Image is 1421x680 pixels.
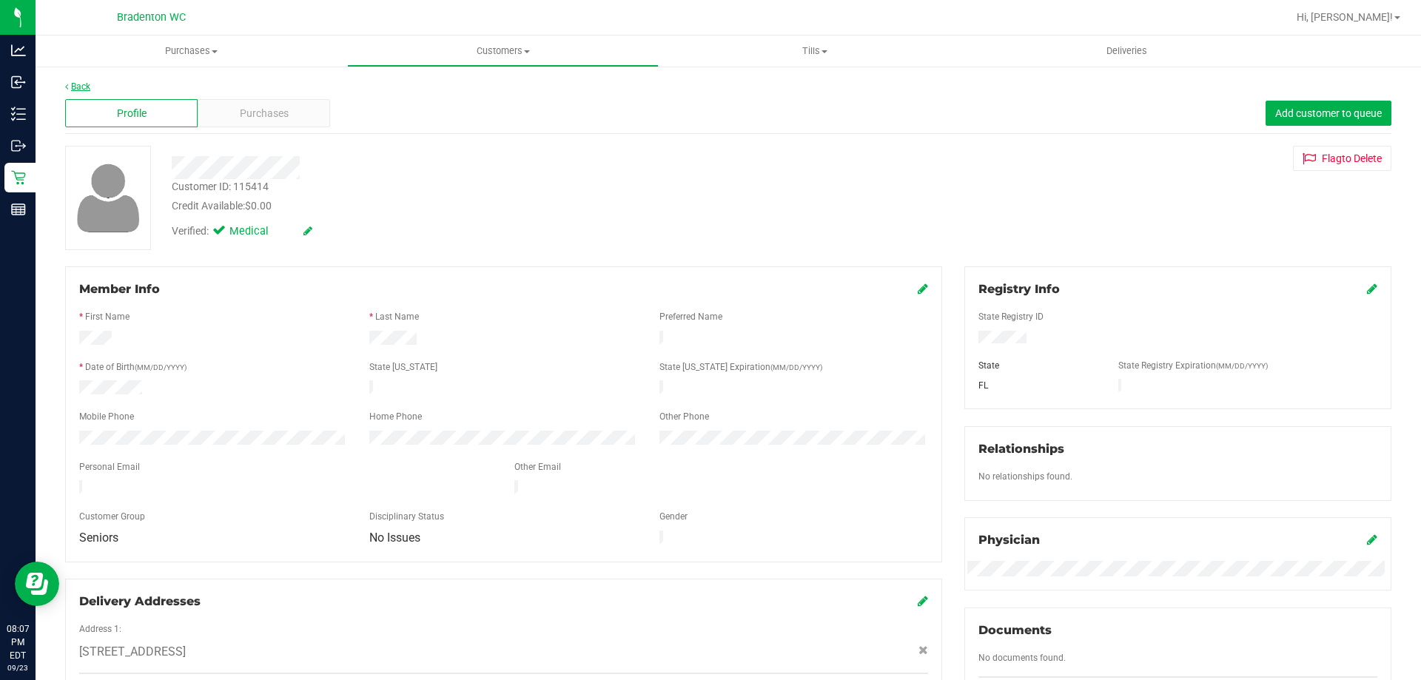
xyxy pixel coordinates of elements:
span: Member Info [79,282,160,296]
span: [STREET_ADDRESS] [79,643,186,661]
img: user-icon.png [70,160,147,236]
span: (MM/DD/YYYY) [1216,362,1268,370]
a: Back [65,81,90,92]
p: 09/23 [7,662,29,673]
span: (MM/DD/YYYY) [135,363,187,371]
label: Disciplinary Status [369,510,444,523]
a: Customers [347,36,659,67]
span: Physician [978,533,1040,547]
label: Gender [659,510,688,523]
div: Verified: [172,223,312,240]
inline-svg: Inbound [11,75,26,90]
a: Deliveries [971,36,1283,67]
span: Deliveries [1086,44,1167,58]
label: Other Email [514,460,561,474]
span: Medical [229,223,289,240]
label: Last Name [375,310,419,323]
span: Profile [117,106,147,121]
inline-svg: Retail [11,170,26,185]
p: 08:07 PM EDT [7,622,29,662]
button: Flagto Delete [1293,146,1391,171]
span: Customers [348,44,658,58]
inline-svg: Outbound [11,138,26,153]
label: Home Phone [369,410,422,423]
span: Relationships [978,442,1064,456]
span: No Issues [369,531,420,545]
label: State Registry ID [978,310,1044,323]
div: State [967,359,1108,372]
span: Add customer to queue [1275,107,1382,119]
span: Hi, [PERSON_NAME]! [1297,11,1393,23]
div: Credit Available: [172,198,824,214]
span: (MM/DD/YYYY) [770,363,822,371]
inline-svg: Inventory [11,107,26,121]
span: Delivery Addresses [79,594,201,608]
label: Preferred Name [659,310,722,323]
inline-svg: Analytics [11,43,26,58]
button: Add customer to queue [1266,101,1391,126]
span: Seniors [79,531,118,545]
a: Purchases [36,36,347,67]
label: Mobile Phone [79,410,134,423]
span: Bradenton WC [117,11,186,24]
span: Purchases [36,44,347,58]
label: No relationships found. [978,470,1072,483]
span: Tills [659,44,970,58]
label: Date of Birth [85,360,187,374]
span: $0.00 [245,200,272,212]
label: Personal Email [79,460,140,474]
label: Other Phone [659,410,709,423]
span: No documents found. [978,653,1066,663]
a: Tills [659,36,970,67]
span: Registry Info [978,282,1060,296]
label: State Registry Expiration [1118,359,1268,372]
span: Purchases [240,106,289,121]
div: FL [967,379,1108,392]
span: Documents [978,623,1052,637]
label: State [US_STATE] [369,360,437,374]
div: Customer ID: 115414 [172,179,269,195]
label: Customer Group [79,510,145,523]
label: State [US_STATE] Expiration [659,360,822,374]
label: Address 1: [79,622,121,636]
inline-svg: Reports [11,202,26,217]
iframe: Resource center [15,562,59,606]
label: First Name [85,310,130,323]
